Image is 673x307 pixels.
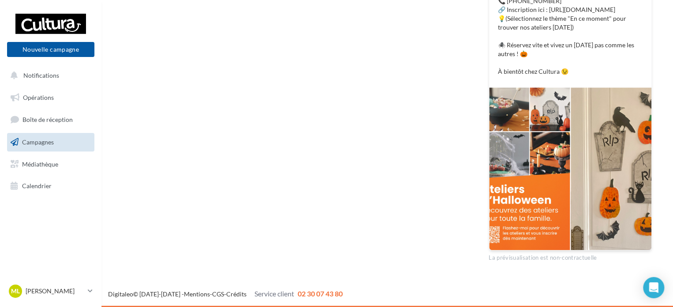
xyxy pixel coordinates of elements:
a: Mentions [184,290,210,298]
span: ML [11,287,20,296]
div: La prévisualisation est non-contractuelle [489,250,652,262]
button: Notifications [5,66,93,85]
span: Calendrier [22,182,52,190]
span: 02 30 07 43 80 [298,289,343,298]
span: Opérations [23,94,54,101]
button: Nouvelle campagne [7,42,94,57]
span: Campagnes [22,138,54,146]
span: Médiathèque [22,160,58,167]
a: Campagnes [5,133,96,152]
a: Crédits [226,290,247,298]
a: Médiathèque [5,155,96,174]
a: Opérations [5,88,96,107]
span: © [DATE]-[DATE] - - - [108,290,343,298]
div: Open Intercom Messenger [643,277,664,298]
a: Boîte de réception [5,110,96,129]
span: Boîte de réception [22,116,73,123]
a: CGS [212,290,224,298]
p: [PERSON_NAME] [26,287,84,296]
a: Digitaleo [108,290,133,298]
a: ML [PERSON_NAME] [7,283,94,299]
a: Calendrier [5,177,96,195]
span: Service client [254,289,294,298]
span: Notifications [23,72,59,79]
